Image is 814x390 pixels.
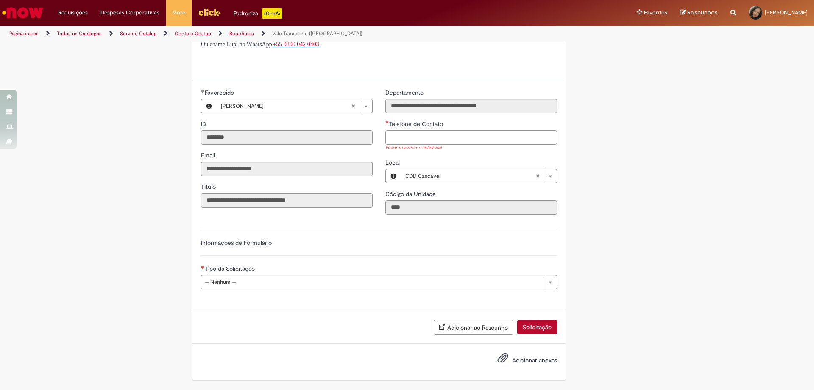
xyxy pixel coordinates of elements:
[201,162,373,176] input: Email
[262,8,282,19] p: +GenAi
[434,320,513,335] button: Adicionar ao Rascunho
[100,8,159,17] span: Despesas Corporativas
[6,26,536,42] ul: Trilhas de página
[9,30,39,37] a: Página inicial
[273,40,320,48] a: +55 0800 042 0403
[385,99,557,113] input: Departamento
[221,99,351,113] span: [PERSON_NAME]
[347,99,360,113] abbr: Limpar campo Favorecido
[205,265,256,272] span: Tipo da Solicitação
[385,145,557,152] div: Favor informar o telefone!
[201,193,373,208] input: Título
[201,89,205,93] span: Obrigatório Preenchido
[531,169,544,183] abbr: Limpar campo Local
[495,350,510,370] button: Adicionar anexos
[201,120,208,128] label: Somente leitura - ID
[385,159,401,166] span: Local
[205,89,236,96] span: Necessários - Favorecido
[405,169,535,183] span: CDD Cascavel
[385,190,438,198] span: Somente leitura - Código da Unidade
[58,8,88,17] span: Requisições
[385,121,389,124] span: Necessários
[386,169,401,183] button: Local, Visualizar este registro CDD Cascavel
[205,275,540,289] span: -- Nenhum --
[57,30,102,37] a: Todos os Catálogos
[385,89,425,96] span: Somente leitura - Departamento
[201,130,373,145] input: ID
[517,320,557,334] button: Solicitação
[229,30,254,37] a: Benefícios
[1,4,45,21] img: ServiceNow
[385,88,425,97] label: Somente leitura - Departamento
[389,120,445,128] span: Telefone de Contato
[175,30,211,37] a: Gente e Gestão
[234,8,282,19] div: Padroniza
[201,265,205,269] span: Necessários
[120,30,156,37] a: Service Catalog
[680,9,718,17] a: Rascunhos
[172,8,185,17] span: More
[201,151,217,160] label: Somente leitura - Email
[273,41,319,48] span: +55 0800 042 0403
[198,6,221,19] img: click_logo_yellow_360x200.png
[401,169,557,183] a: CDD CascavelLimpar campo Local
[385,190,438,198] label: Somente leitura - Código da Unidade
[272,30,362,37] a: Vale Transporte ([GEOGRAPHIC_DATA])
[385,200,557,215] input: Código da Unidade
[201,99,217,113] button: Favorecido, Visualizar este registro Ana Paula Pereira Da Silva
[201,182,217,191] label: Somente leitura - Título
[201,239,272,247] label: Informações de Formulário
[385,130,557,145] input: Telefone de Contato
[765,9,808,16] span: [PERSON_NAME]
[687,8,718,17] span: Rascunhos
[217,99,372,113] a: [PERSON_NAME]Limpar campo Favorecido
[644,8,667,17] span: Favoritos
[201,41,272,48] span: Ou chame Lupi no WhatsApp
[512,356,557,364] span: Adicionar anexos
[201,183,217,191] span: Somente leitura - Título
